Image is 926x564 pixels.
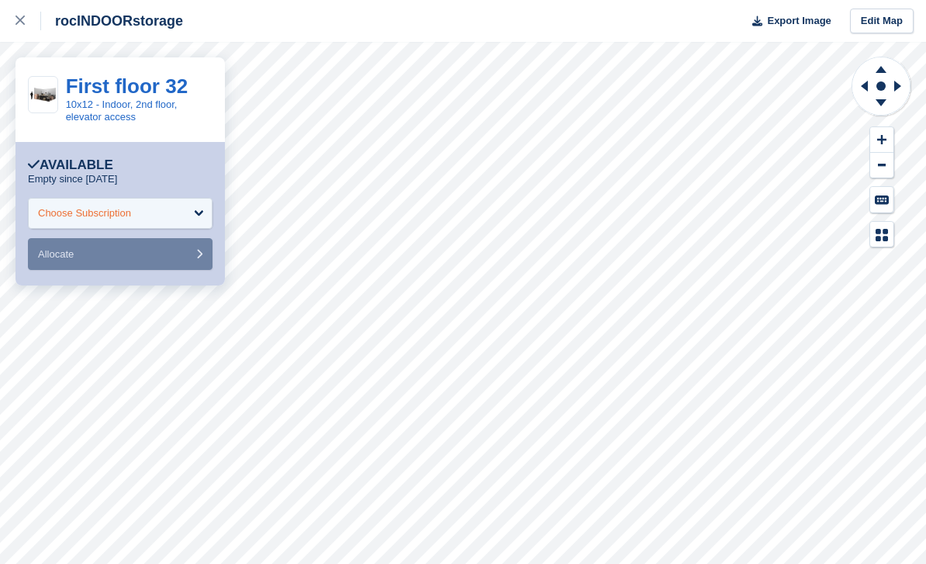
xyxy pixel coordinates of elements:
img: 125-sqft-unit.jpg [29,84,57,105]
span: Export Image [767,13,831,29]
p: Empty since [DATE] [28,173,117,185]
button: Map Legend [870,222,893,247]
button: Keyboard Shortcuts [870,187,893,213]
a: 10x12 - Indoor, 2nd floor, elevator access [66,99,178,123]
a: First floor 32 [66,74,188,98]
div: Available [28,157,113,173]
a: Edit Map [850,9,914,34]
button: Zoom In [870,127,893,153]
button: Allocate [28,238,212,270]
button: Zoom Out [870,153,893,178]
button: Export Image [743,9,831,34]
div: Choose Subscription [38,206,131,221]
div: rocINDOORstorage [41,12,183,30]
span: Allocate [38,248,74,260]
